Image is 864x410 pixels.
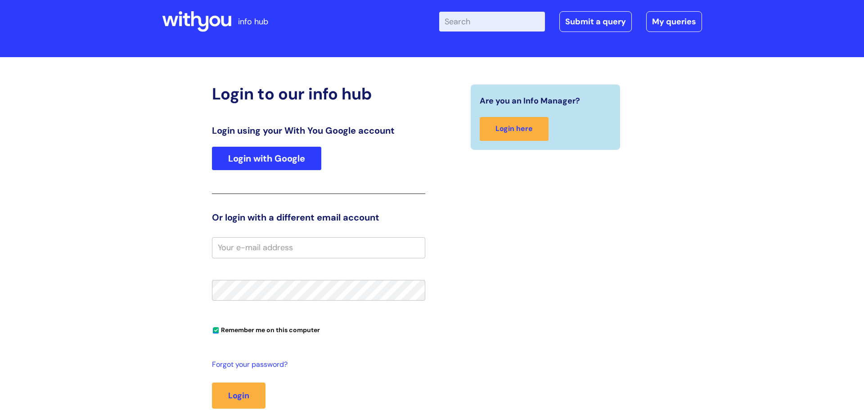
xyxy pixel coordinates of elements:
a: My queries [646,11,702,32]
label: Remember me on this computer [212,324,320,334]
a: Submit a query [559,11,632,32]
p: info hub [238,14,268,29]
a: Forgot your password? [212,358,421,371]
input: Remember me on this computer [213,328,219,333]
input: Search [439,12,545,32]
h3: Login using your With You Google account [212,125,425,136]
h2: Login to our info hub [212,84,425,104]
span: Are you an Info Manager? [480,94,580,108]
h3: Or login with a different email account [212,212,425,223]
div: You can uncheck this option if you're logging in from a shared device [212,322,425,337]
a: Login here [480,117,549,141]
a: Login with Google [212,147,321,170]
button: Login [212,383,265,409]
input: Your e-mail address [212,237,425,258]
